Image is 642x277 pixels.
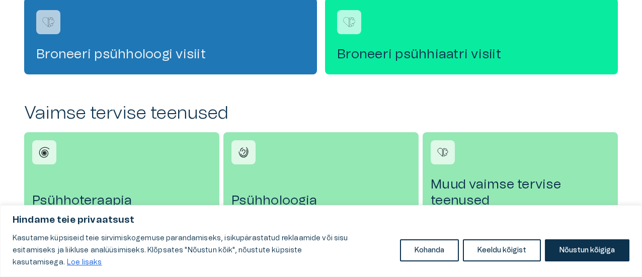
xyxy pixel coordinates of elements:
img: Muud vaimse tervise teenused icon [435,145,450,160]
img: Psühholoogia icon [236,145,251,160]
img: Broneeri psühholoogi visiit logo [41,15,56,30]
button: Nõustun kõigiga [545,239,629,261]
h4: Psühhoteraapia [32,193,211,209]
h4: Broneeri psühhiaatri visiit [337,46,606,62]
p: Kasutame küpsiseid teie sirvimiskogemuse parandamiseks, isikupärastatud reklaamide või sisu esita... [13,232,392,268]
h4: Psühholoogia [231,193,411,209]
img: Broneeri psühhiaatri visiit logo [342,15,357,30]
p: Hindame teie privaatsust [13,214,629,226]
h4: Muud vaimse tervise teenused [431,176,610,209]
h2: Vaimse tervise teenused [24,103,618,124]
button: Keeldu kõigist [463,239,541,261]
button: Kohanda [400,239,459,261]
a: Loe lisaks [66,258,103,266]
img: Psühhoteraapia icon [37,145,52,160]
h4: Broneeri psühholoogi visiit [36,46,305,62]
span: Help [51,8,66,16]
